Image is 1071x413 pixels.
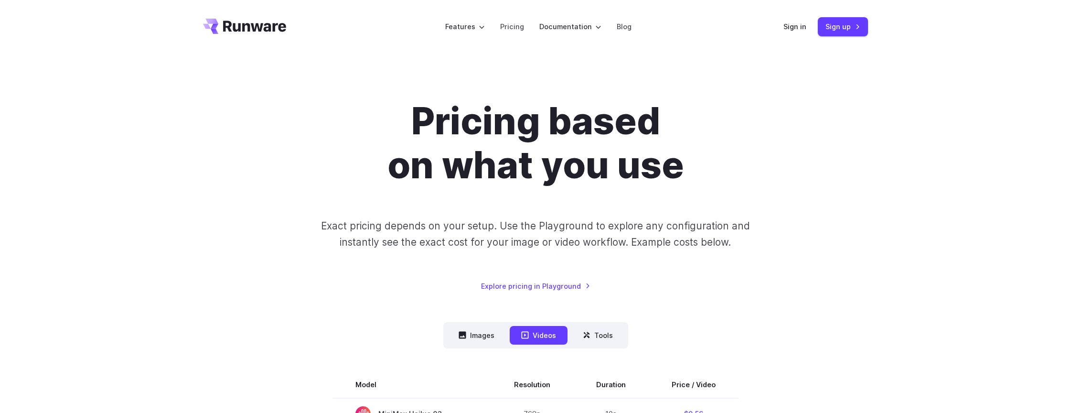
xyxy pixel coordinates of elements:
[332,371,491,398] th: Model
[491,371,573,398] th: Resolution
[269,99,802,187] h1: Pricing based on what you use
[510,326,568,345] button: Videos
[481,281,590,292] a: Explore pricing in Playground
[303,218,768,250] p: Exact pricing depends on your setup. Use the Playground to explore any configuration and instantl...
[818,17,868,36] a: Sign up
[571,326,624,345] button: Tools
[573,371,649,398] th: Duration
[500,21,524,32] a: Pricing
[649,371,739,398] th: Price / Video
[203,19,286,34] a: Go to /
[539,21,601,32] label: Documentation
[783,21,806,32] a: Sign in
[617,21,632,32] a: Blog
[445,21,485,32] label: Features
[447,326,506,345] button: Images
